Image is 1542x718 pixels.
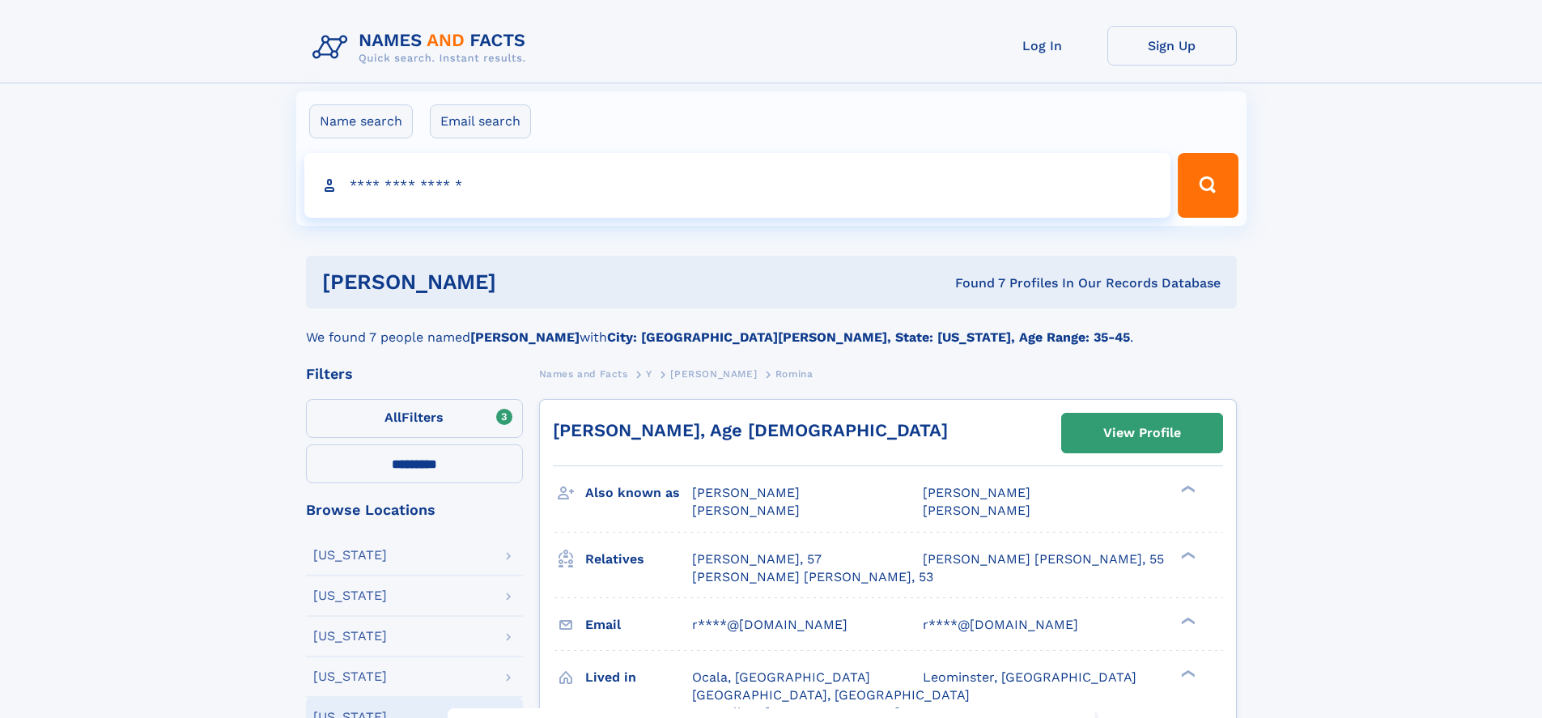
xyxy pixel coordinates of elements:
a: [PERSON_NAME] [PERSON_NAME], 55 [923,550,1164,568]
span: [PERSON_NAME] [692,503,800,518]
b: [PERSON_NAME] [470,329,580,345]
div: Browse Locations [306,503,523,517]
h3: Lived in [585,664,692,691]
a: [PERSON_NAME], 57 [692,550,822,568]
span: Romina [775,368,813,380]
div: ❯ [1177,615,1196,626]
span: [PERSON_NAME] [923,503,1030,518]
a: Names and Facts [539,363,628,384]
a: [PERSON_NAME] [PERSON_NAME], 53 [692,568,933,586]
span: [PERSON_NAME] [670,368,757,380]
b: City: [GEOGRAPHIC_DATA][PERSON_NAME], State: [US_STATE], Age Range: 35-45 [607,329,1130,345]
label: Name search [309,104,413,138]
h3: Also known as [585,479,692,507]
div: [US_STATE] [313,589,387,602]
h1: [PERSON_NAME] [322,272,726,292]
div: [US_STATE] [313,630,387,643]
img: Logo Names and Facts [306,26,539,70]
span: Y [646,368,652,380]
h3: Relatives [585,546,692,573]
a: View Profile [1062,414,1222,452]
div: Found 7 Profiles In Our Records Database [725,274,1221,292]
span: Ocala, [GEOGRAPHIC_DATA] [692,669,870,685]
a: Y [646,363,652,384]
span: Leominster, [GEOGRAPHIC_DATA] [923,669,1136,685]
button: Search Button [1178,153,1238,218]
div: Filters [306,367,523,381]
span: [PERSON_NAME] [923,485,1030,500]
span: All [384,410,401,425]
div: ❯ [1177,668,1196,678]
a: [PERSON_NAME] [670,363,757,384]
span: [PERSON_NAME] [692,485,800,500]
div: We found 7 people named with . [306,308,1237,347]
h3: Email [585,611,692,639]
label: Filters [306,399,523,438]
div: ❯ [1177,550,1196,560]
a: Log In [978,26,1107,66]
a: Sign Up [1107,26,1237,66]
div: View Profile [1103,414,1181,452]
label: Email search [430,104,531,138]
input: search input [304,153,1171,218]
span: [GEOGRAPHIC_DATA], [GEOGRAPHIC_DATA] [692,687,970,703]
div: [US_STATE] [313,670,387,683]
div: [US_STATE] [313,549,387,562]
a: [PERSON_NAME], Age [DEMOGRAPHIC_DATA] [553,420,948,440]
div: ❯ [1177,484,1196,495]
